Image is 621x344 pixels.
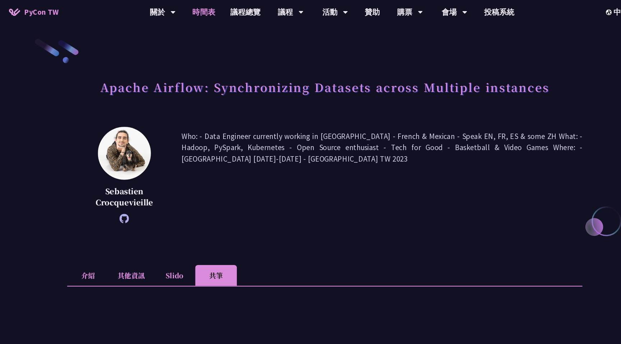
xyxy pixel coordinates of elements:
[175,124,555,208] p: Who: - Data Engineer currently working in [GEOGRAPHIC_DATA] - French & Mexican - Speak EN, FR, ES...
[577,9,584,14] img: Locale Icon
[95,120,146,171] img: Sebastien Crocquevieille
[66,251,106,271] li: 介紹
[97,72,524,93] h1: Apache Airflow: Synchronizing Datasets across Multiple instances
[148,251,188,271] li: Slido
[106,251,148,271] li: 其他資訊
[84,176,157,197] p: Sebastien Crocquevieille
[25,6,58,17] span: PyCon TW
[11,8,22,15] img: Home icon of PyCon TW 2025
[4,3,65,20] a: PyCon TW
[188,251,227,271] li: 共筆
